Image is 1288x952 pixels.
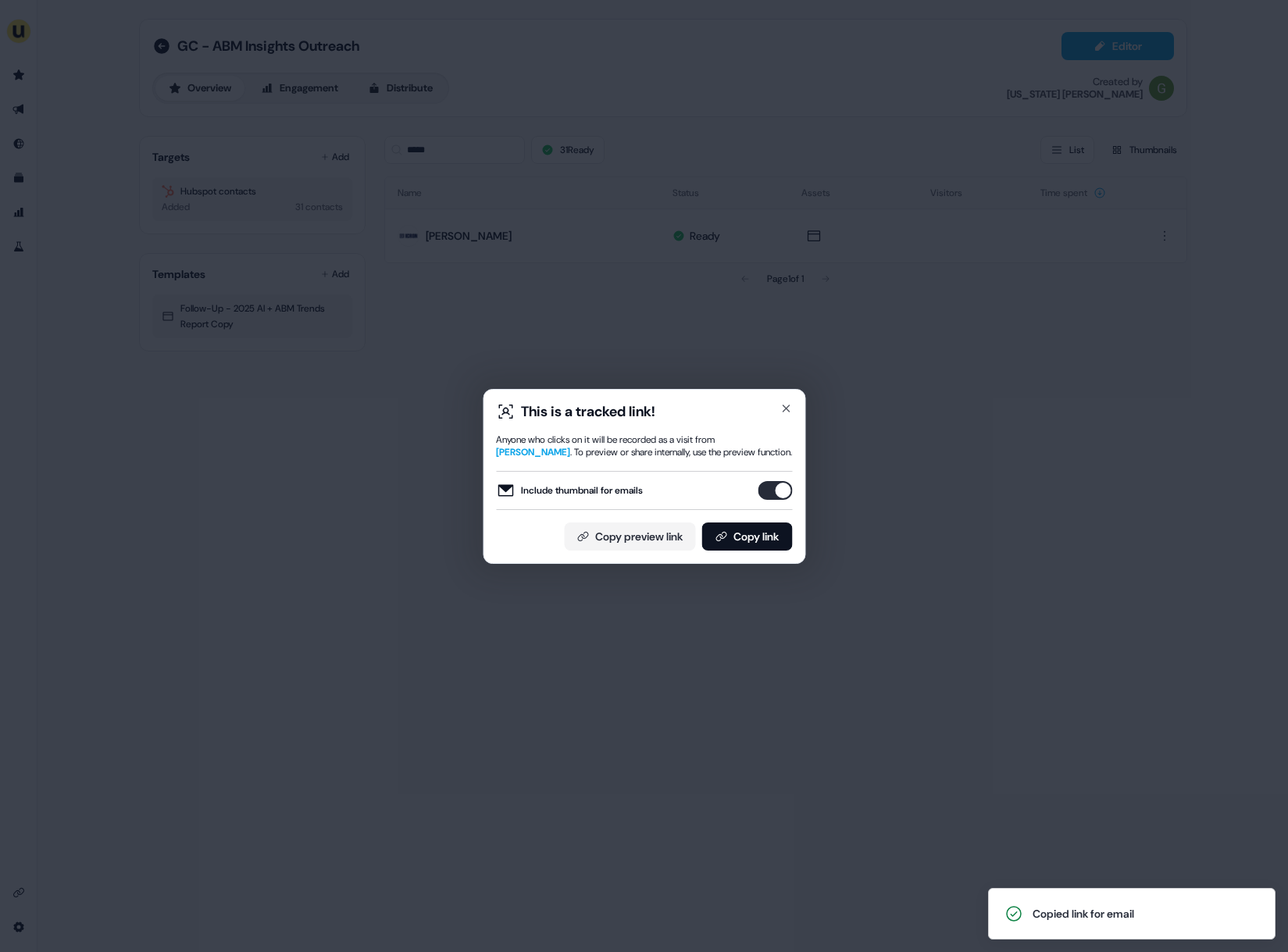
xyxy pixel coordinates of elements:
div: This is a tracked link! [521,402,655,421]
button: Copy preview link [564,522,695,551]
div: Anyone who clicks on it will be recorded as a visit from . To preview or share internally, use th... [496,433,792,458]
button: Copy link [701,522,792,551]
label: Include thumbnail for emails [496,481,643,500]
span: [PERSON_NAME] [496,446,570,458]
div: Copied link for email [1033,906,1134,922]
